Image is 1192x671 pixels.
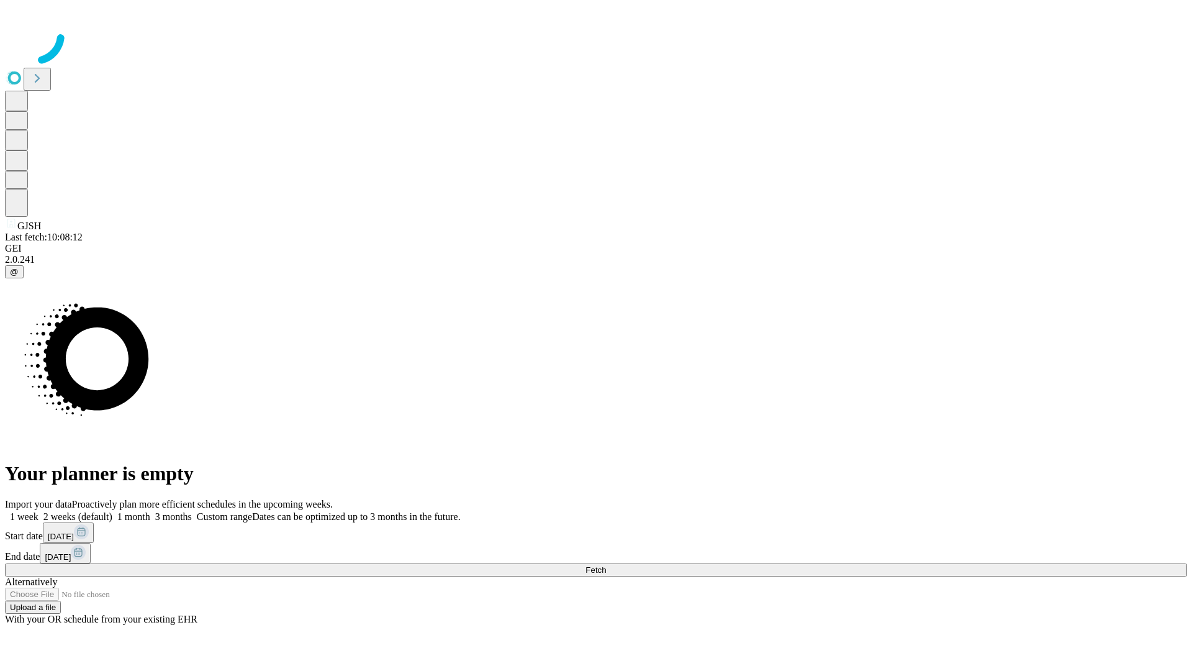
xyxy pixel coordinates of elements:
[5,577,57,587] span: Alternatively
[17,221,41,231] span: GJSH
[43,511,112,522] span: 2 weeks (default)
[5,564,1187,577] button: Fetch
[48,532,74,541] span: [DATE]
[5,543,1187,564] div: End date
[43,523,94,543] button: [DATE]
[155,511,192,522] span: 3 months
[5,243,1187,254] div: GEI
[252,511,460,522] span: Dates can be optimized up to 3 months in the future.
[117,511,150,522] span: 1 month
[197,511,252,522] span: Custom range
[5,232,83,242] span: Last fetch: 10:08:12
[5,601,61,614] button: Upload a file
[5,462,1187,485] h1: Your planner is empty
[5,265,24,278] button: @
[45,552,71,562] span: [DATE]
[40,543,91,564] button: [DATE]
[5,523,1187,543] div: Start date
[10,511,38,522] span: 1 week
[585,565,606,575] span: Fetch
[5,614,197,624] span: With your OR schedule from your existing EHR
[10,267,19,276] span: @
[5,254,1187,265] div: 2.0.241
[72,499,333,509] span: Proactively plan more efficient schedules in the upcoming weeks.
[5,499,72,509] span: Import your data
